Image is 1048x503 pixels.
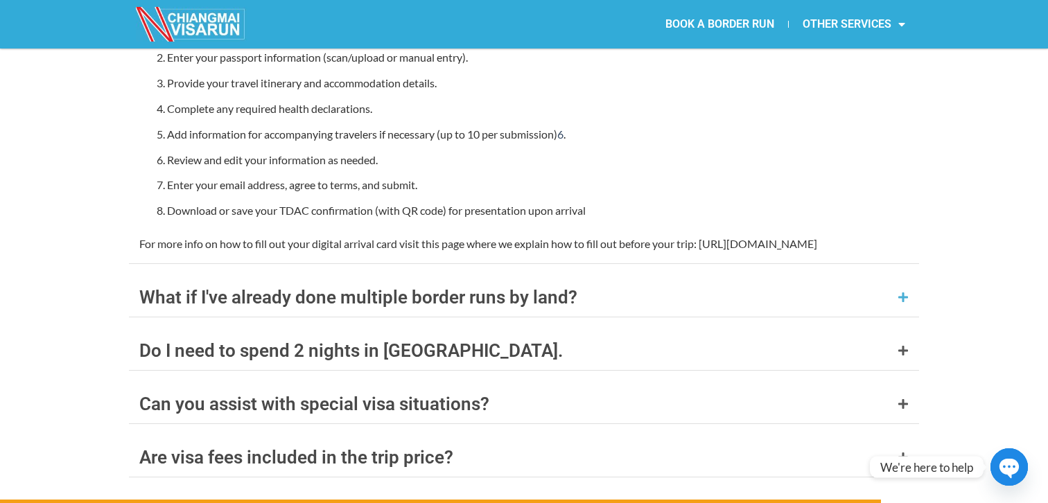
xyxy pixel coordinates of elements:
div: What if I've already done multiple border runs by land? [139,288,577,306]
div: Do I need to spend 2 nights in [GEOGRAPHIC_DATA]. [139,342,563,360]
a: BOOK A BORDER RUN [652,8,788,40]
p: Enter your email address, agree to terms, and submit. [167,175,909,194]
a: OTHER SERVICES [789,8,919,40]
div: Are visa fees included in the trip price? [139,448,453,466]
p: Add information for accompanying travelers if necessary (up to 10 per submission) . [167,125,909,143]
a: Welcome to Guide - Thailand Digital Arrival Card - Immigration Bureau [557,127,564,141]
p: Provide your travel itinerary and accommodation details. [167,73,909,92]
p: Complete any required health declarations. [167,99,909,118]
p: For more info on how to fill out your digital arrival card visit this page where we explain how t... [139,234,909,253]
nav: Menu [524,8,919,40]
p: Review and edit your information as needed. [167,150,909,169]
p: Download or save your TDAC confirmation (with QR code) for presentation upon arrival [167,201,909,220]
div: Can you assist with special visa situations? [139,395,489,413]
p: Enter your passport information (scan/upload or manual entry). [167,48,909,67]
